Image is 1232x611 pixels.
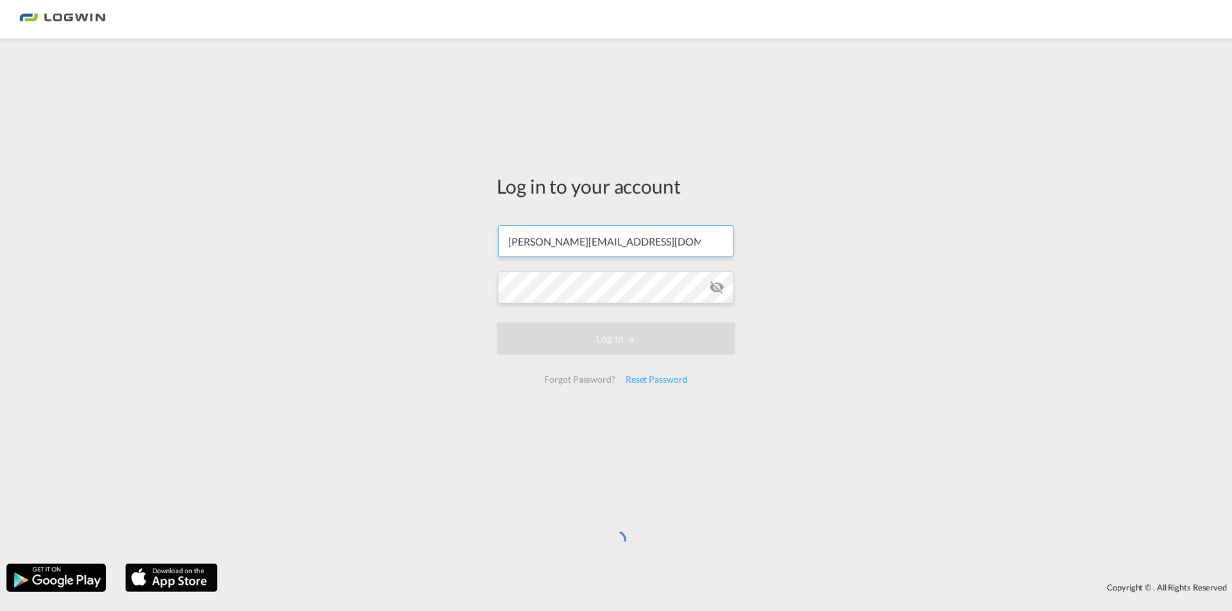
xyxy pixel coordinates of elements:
[497,172,735,199] div: Log in to your account
[224,576,1232,598] div: Copyright © . All Rights Reserved
[5,562,107,593] img: google.png
[539,368,620,391] div: Forgot Password?
[498,225,733,257] input: Enter email/phone number
[620,368,693,391] div: Reset Password
[709,280,724,295] md-icon: icon-eye-off
[497,322,735,355] button: LOGIN
[124,562,219,593] img: apple.png
[19,5,106,34] img: bc73a0e0d8c111efacd525e4c8ad7d32.png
